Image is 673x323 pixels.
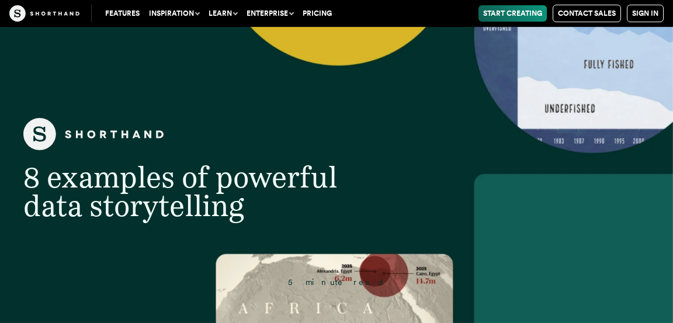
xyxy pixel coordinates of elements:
[242,5,298,22] button: Enterprise
[478,5,547,22] a: Start Creating
[100,5,144,22] a: Features
[9,5,79,22] img: The Craft
[298,5,336,22] a: Pricing
[204,5,242,22] button: Learn
[288,277,385,287] span: 5 minute read
[553,5,621,22] a: Contact Sales
[144,5,204,22] button: Inspiration
[627,5,664,22] a: Sign in
[23,159,337,224] span: 8 examples of powerful data storytelling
